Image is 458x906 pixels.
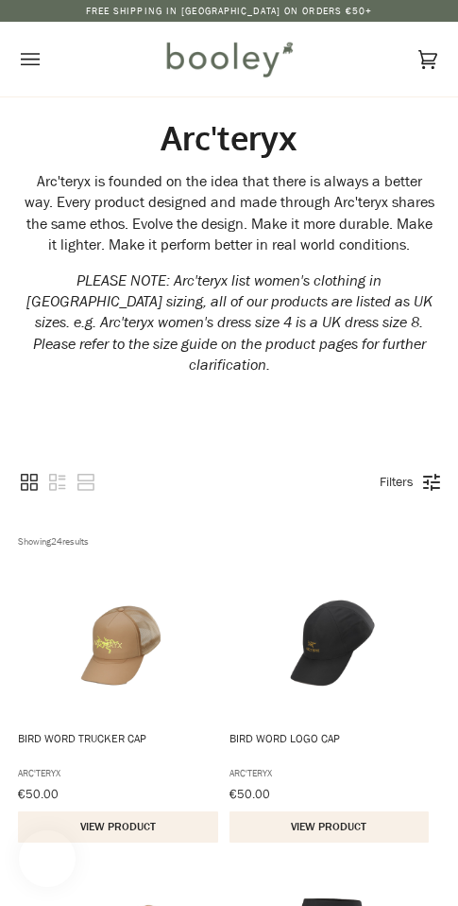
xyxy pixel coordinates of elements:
a: Filters [370,466,423,498]
h1: Arc'teryx [21,117,438,158]
a: View row mode [75,471,97,494]
span: Bird Word Logo Cap [229,731,431,761]
div: Showing results [18,534,435,549]
span: €50.00 [18,785,59,802]
img: Arc'Teryx Bird Word Logo Cap 24K Black - Booley Galway [252,561,413,722]
a: View grid mode [18,471,41,494]
a: View list mode [46,471,69,494]
p: Free Shipping in [GEOGRAPHIC_DATA] on Orders €50+ [86,4,373,19]
span: Bird Word Trucker Cap [18,731,219,761]
img: Booley [160,36,298,82]
div: Arc'teryx is founded on the idea that there is always a better way. Every product designed and ma... [21,171,438,255]
em: PLEASE NOTE: Arc'teryx list women's clothing in [GEOGRAPHIC_DATA] sizing, all of our products are... [26,270,433,375]
button: View product [18,811,217,843]
button: Open menu [21,22,77,96]
span: Arc'teryx [229,766,431,780]
iframe: Button to open loyalty program pop-up [19,830,76,887]
span: Arc'teryx [18,766,219,780]
b: 24 [51,534,62,549]
img: Arc'Teryx Bird Word Trucker Cap Canvas / Euphoria - Booley Galway [41,561,201,722]
button: View product [229,811,429,843]
span: €50.00 [229,785,270,802]
a: Bird Word Trucker Cap [18,561,224,843]
a: Bird Word Logo Cap [229,561,435,843]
